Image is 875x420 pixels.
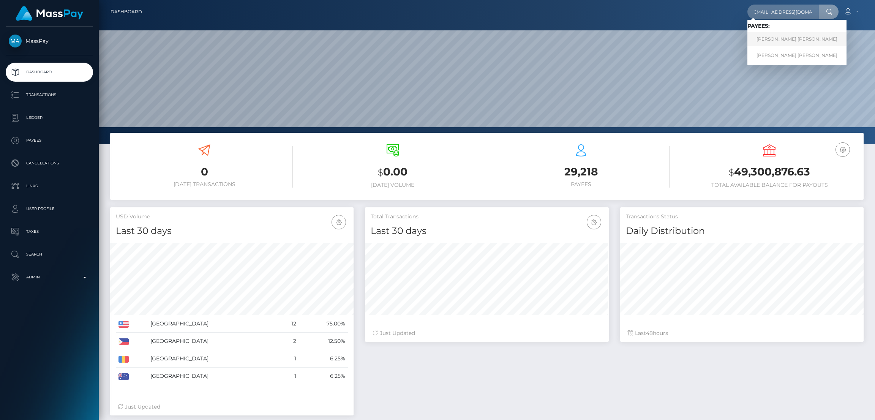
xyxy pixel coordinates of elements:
h5: USD Volume [116,213,348,221]
h3: 0.00 [304,164,481,180]
h6: Payees [493,181,670,188]
p: User Profile [9,203,90,215]
td: [GEOGRAPHIC_DATA] [148,333,278,350]
td: 1 [278,368,299,385]
img: PH.png [118,338,129,345]
h3: 29,218 [493,164,670,179]
p: Links [9,180,90,192]
a: Dashboard [111,4,142,20]
small: $ [729,167,734,178]
p: Dashboard [9,66,90,78]
td: 1 [278,350,299,368]
h6: [DATE] Transactions [116,181,293,188]
h5: Total Transactions [371,213,603,221]
p: Taxes [9,226,90,237]
h4: Daily Distribution [626,224,858,238]
td: [GEOGRAPHIC_DATA] [148,350,278,368]
input: Search... [747,5,819,19]
h6: Total Available Balance for Payouts [681,182,858,188]
span: MassPay [6,38,93,44]
img: RO.png [118,356,129,363]
a: Transactions [6,85,93,104]
a: Search [6,245,93,264]
img: US.png [118,321,129,328]
p: Admin [9,272,90,283]
td: 6.25% [299,368,348,385]
a: Dashboard [6,63,93,82]
a: [PERSON_NAME] [PERSON_NAME] [747,32,847,46]
h6: [DATE] Volume [304,182,481,188]
a: Payees [6,131,93,150]
td: 12.50% [299,333,348,350]
img: MassPay [9,35,22,47]
td: 75.00% [299,315,348,333]
h6: Payees: [747,23,847,29]
a: Links [6,177,93,196]
h5: Transactions Status [626,213,858,221]
p: Payees [9,135,90,146]
p: Search [9,249,90,260]
div: Just Updated [118,403,346,411]
h3: 0 [116,164,293,179]
td: [GEOGRAPHIC_DATA] [148,368,278,385]
p: Cancellations [9,158,90,169]
a: Ledger [6,108,93,127]
span: 48 [646,330,653,336]
h4: Last 30 days [371,224,603,238]
div: Just Updated [373,329,601,337]
td: 6.25% [299,350,348,368]
p: Transactions [9,89,90,101]
a: User Profile [6,199,93,218]
a: Taxes [6,222,93,241]
a: Admin [6,268,93,287]
td: [GEOGRAPHIC_DATA] [148,315,278,333]
div: Last hours [628,329,856,337]
h4: Last 30 days [116,224,348,238]
h3: 49,300,876.63 [681,164,858,180]
p: Ledger [9,112,90,123]
small: $ [378,167,383,178]
a: Cancellations [6,154,93,173]
td: 2 [278,333,299,350]
img: MassPay Logo [16,6,83,21]
td: 12 [278,315,299,333]
img: AU.png [118,373,129,380]
a: [PERSON_NAME] [PERSON_NAME] [747,48,847,62]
